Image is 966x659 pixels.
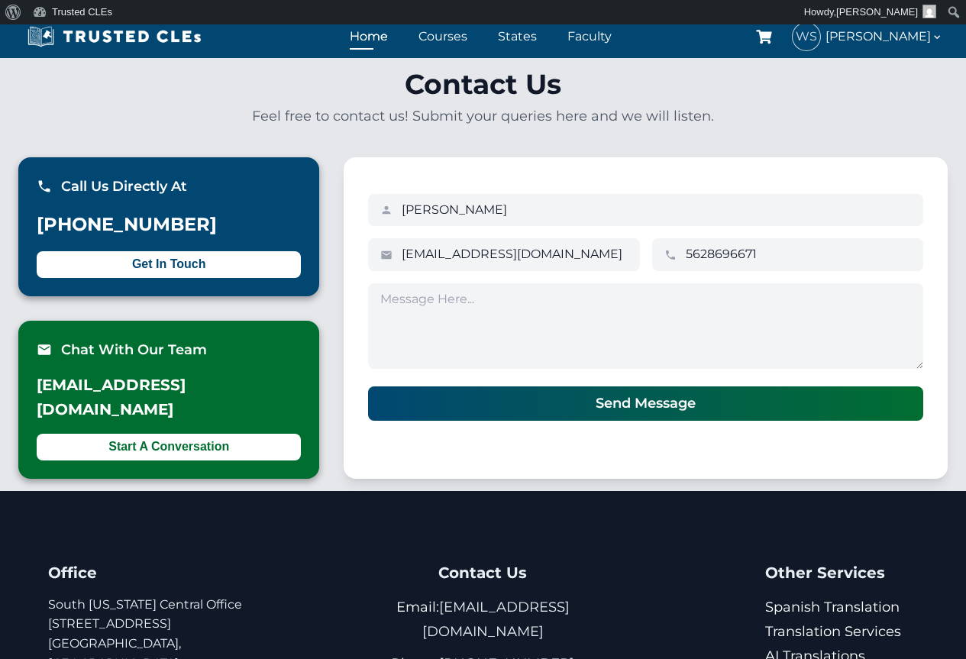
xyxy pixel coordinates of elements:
[564,25,615,47] a: Faculty
[793,23,820,50] span: WS
[18,69,948,99] h2: Contact Us
[61,176,187,198] span: Call Us Directly At
[825,27,943,47] span: [PERSON_NAME]
[346,25,392,47] a: Home
[37,373,301,422] p: [EMAIL_ADDRESS][DOMAIN_NAME]
[37,257,301,271] a: Get In Touch
[415,25,471,47] a: Courses
[37,251,301,277] button: Get In Touch
[37,210,301,239] p: [PHONE_NUMBER]
[351,595,615,644] p: Email:
[23,25,205,48] img: Trusted CLEs
[61,339,207,361] span: Chat With Our Team
[48,560,313,586] h4: Office
[422,599,570,640] a: [EMAIL_ADDRESS][DOMAIN_NAME]
[351,560,615,586] h4: Contact Us
[765,623,901,640] a: Translation Services
[37,439,301,454] a: Start A Conversation
[37,434,301,460] button: Start A Conversation
[765,599,900,615] a: Spanish Translation
[765,560,918,586] h4: Other Services
[18,105,948,127] p: Feel free to contact us! Submit your queries here and we will listen.
[368,386,923,421] button: Send Message
[494,25,541,47] a: States
[836,6,918,18] span: [PERSON_NAME]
